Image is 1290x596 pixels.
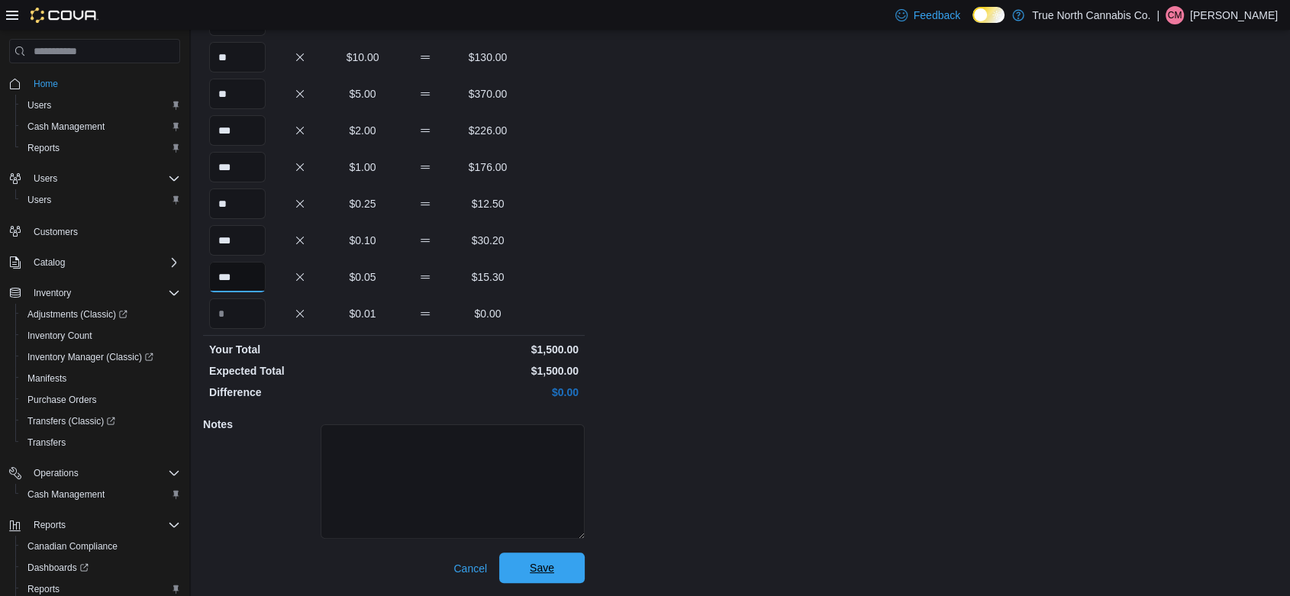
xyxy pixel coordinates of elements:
[334,196,391,211] p: $0.25
[15,536,186,557] button: Canadian Compliance
[209,152,266,182] input: Quantity
[21,191,180,209] span: Users
[209,115,266,146] input: Quantity
[27,99,51,111] span: Users
[460,123,516,138] p: $226.00
[15,95,186,116] button: Users
[21,305,180,324] span: Adjustments (Classic)
[397,363,579,379] p: $1,500.00
[203,409,318,440] h5: Notes
[34,256,65,269] span: Catalog
[3,252,186,273] button: Catalog
[15,137,186,159] button: Reports
[21,433,72,452] a: Transfers
[27,253,180,272] span: Catalog
[3,220,186,242] button: Customers
[1166,6,1184,24] div: Chad Maltais
[27,121,105,133] span: Cash Management
[15,432,186,453] button: Transfers
[27,540,118,553] span: Canadian Compliance
[27,253,71,272] button: Catalog
[3,514,186,536] button: Reports
[972,7,1005,23] input: Dark Mode
[21,369,73,388] a: Manifests
[21,118,111,136] a: Cash Management
[3,462,186,484] button: Operations
[27,437,66,449] span: Transfers
[27,194,51,206] span: Users
[15,116,186,137] button: Cash Management
[21,118,180,136] span: Cash Management
[460,196,516,211] p: $12.50
[15,411,186,432] a: Transfers (Classic)
[27,75,64,93] a: Home
[21,412,180,430] span: Transfers (Classic)
[27,464,85,482] button: Operations
[27,142,60,154] span: Reports
[21,485,111,504] a: Cash Management
[27,488,105,501] span: Cash Management
[21,327,180,345] span: Inventory Count
[27,169,63,188] button: Users
[27,308,127,321] span: Adjustments (Classic)
[21,96,57,114] a: Users
[21,537,124,556] a: Canadian Compliance
[3,72,186,95] button: Home
[460,269,516,285] p: $15.30
[21,348,160,366] a: Inventory Manager (Classic)
[209,298,266,329] input: Quantity
[1156,6,1159,24] p: |
[334,159,391,175] p: $1.00
[3,282,186,304] button: Inventory
[334,306,391,321] p: $0.01
[27,223,84,241] a: Customers
[21,327,98,345] a: Inventory Count
[21,139,66,157] a: Reports
[21,433,180,452] span: Transfers
[27,415,115,427] span: Transfers (Classic)
[34,172,57,185] span: Users
[914,8,960,23] span: Feedback
[209,385,391,400] p: Difference
[21,391,103,409] a: Purchase Orders
[34,467,79,479] span: Operations
[27,583,60,595] span: Reports
[34,287,71,299] span: Inventory
[21,412,121,430] a: Transfers (Classic)
[334,233,391,248] p: $0.10
[209,225,266,256] input: Quantity
[15,389,186,411] button: Purchase Orders
[209,42,266,72] input: Quantity
[27,330,92,342] span: Inventory Count
[34,519,66,531] span: Reports
[27,516,180,534] span: Reports
[27,221,180,240] span: Customers
[447,553,493,584] button: Cancel
[460,306,516,321] p: $0.00
[209,262,266,292] input: Quantity
[15,484,186,505] button: Cash Management
[209,188,266,219] input: Quantity
[27,351,153,363] span: Inventory Manager (Classic)
[209,342,391,357] p: Your Total
[460,233,516,248] p: $30.20
[21,537,180,556] span: Canadian Compliance
[209,79,266,109] input: Quantity
[1168,6,1182,24] span: CM
[1190,6,1278,24] p: [PERSON_NAME]
[21,305,134,324] a: Adjustments (Classic)
[27,169,180,188] span: Users
[27,516,72,534] button: Reports
[460,50,516,65] p: $130.00
[21,485,180,504] span: Cash Management
[499,553,585,583] button: Save
[15,189,186,211] button: Users
[15,346,186,368] a: Inventory Manager (Classic)
[453,561,487,576] span: Cancel
[209,363,391,379] p: Expected Total
[21,559,95,577] a: Dashboards
[21,348,180,366] span: Inventory Manager (Classic)
[27,284,77,302] button: Inventory
[15,325,186,346] button: Inventory Count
